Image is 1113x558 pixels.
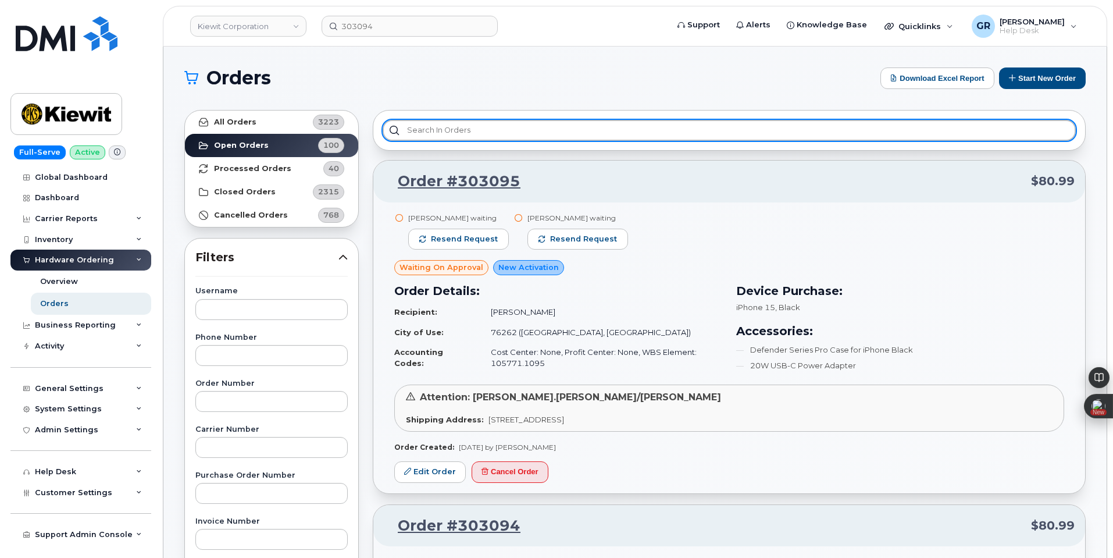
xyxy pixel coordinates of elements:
td: 76262 ([GEOGRAPHIC_DATA], [GEOGRAPHIC_DATA]) [480,322,722,343]
span: iPhone 15 [736,303,775,312]
li: 20W USB-C Power Adapter [736,360,1064,371]
div: [PERSON_NAME] waiting [408,213,509,223]
span: Waiting On Approval [399,262,483,273]
a: Order #303095 [384,171,520,192]
td: [PERSON_NAME] [480,302,722,322]
strong: Open Orders [214,141,269,150]
strong: Accounting Codes: [394,347,443,368]
strong: Shipping Address: [406,415,484,424]
button: Resend request [527,229,628,250]
h3: Order Details: [394,282,722,300]
button: Cancel Order [472,461,548,483]
div: [PERSON_NAME] waiting [527,213,628,223]
span: , Black [775,303,800,312]
a: Order #303094 [384,516,520,536]
h3: Accessories: [736,322,1064,340]
strong: Cancelled Orders [214,211,288,220]
a: Closed Orders2315 [185,180,358,204]
label: Phone Number [195,334,348,342]
td: Cost Center: None, Profit Center: None, WBS Element: 105771.1095 [480,342,722,373]
strong: City of Use: [394,328,444,337]
span: 40 [329,163,339,174]
strong: All Orders [214,118,256,127]
span: [DATE] by [PERSON_NAME] [459,443,556,452]
strong: Processed Orders [214,164,291,173]
span: 100 [323,140,339,151]
a: Open Orders100 [185,134,358,157]
span: Filters [195,249,338,266]
li: Defender Series Pro Case for iPhone Black [736,344,1064,356]
span: Resend request [550,234,617,244]
button: Resend request [408,229,509,250]
a: All Orders3223 [185,111,358,134]
label: Purchase Order Number [195,472,348,479]
span: 3223 [318,116,339,127]
label: Carrier Number [195,426,348,433]
input: Search in orders [383,120,1076,141]
iframe: Messenger Launcher [1062,507,1104,549]
strong: Recipient: [394,307,437,317]
label: Username [195,287,348,295]
strong: Closed Orders [214,187,276,197]
strong: Order Created: [394,443,454,452]
button: Start New Order [999,67,1086,89]
span: Resend request [431,234,498,244]
span: 768 [323,209,339,221]
button: Download Excel Report [880,67,994,89]
a: Edit Order [394,461,466,483]
a: Cancelled Orders768 [185,204,358,227]
span: New Activation [498,262,559,273]
label: Order Number [195,380,348,388]
a: Processed Orders40 [185,157,358,180]
h3: Device Purchase: [736,282,1064,300]
span: [STREET_ADDRESS] [488,415,564,424]
span: Attention: [PERSON_NAME].[PERSON_NAME]/[PERSON_NAME] [420,392,721,403]
span: 2315 [318,186,339,197]
span: Orders [206,69,271,87]
span: $80.99 [1031,517,1075,534]
span: $80.99 [1031,173,1075,190]
label: Invoice Number [195,518,348,525]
